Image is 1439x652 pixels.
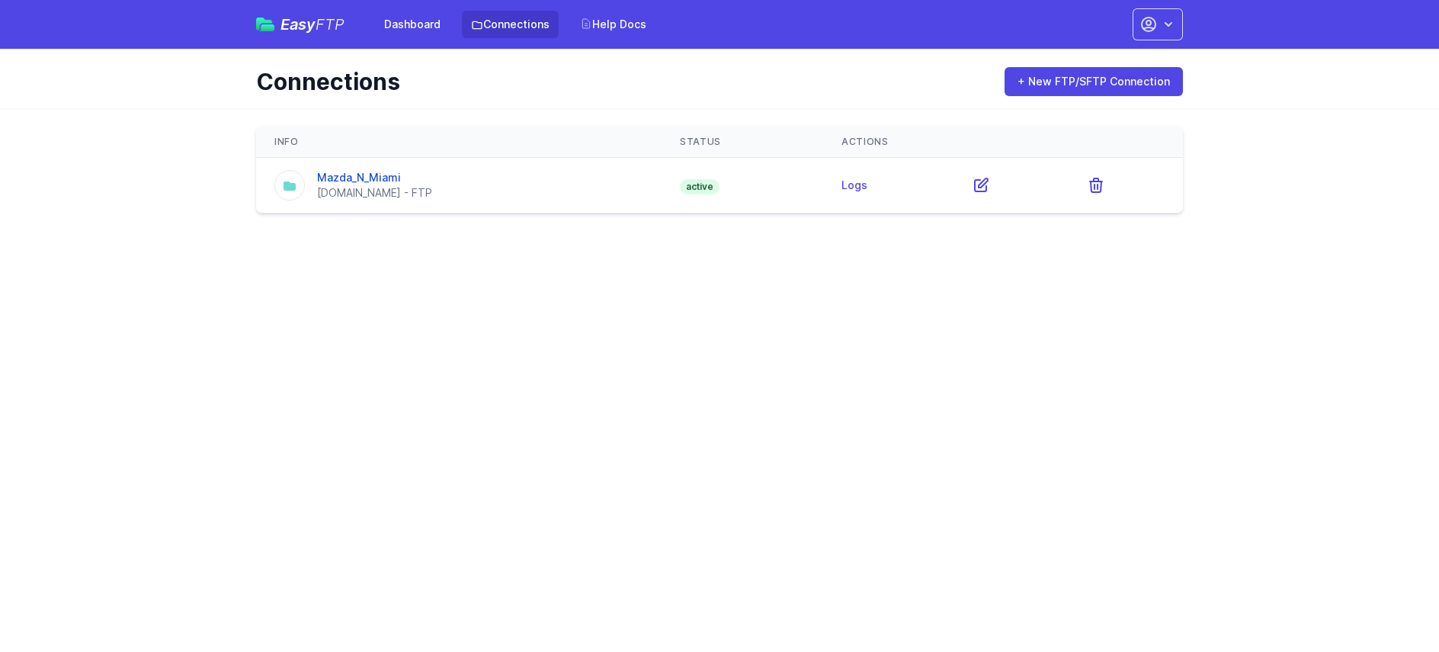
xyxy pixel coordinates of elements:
a: Help Docs [571,11,655,38]
a: Dashboard [375,11,450,38]
th: Status [662,127,823,158]
a: Mazda_N_Miami [317,171,401,184]
a: Logs [841,178,867,191]
span: FTP [316,15,345,34]
h1: Connections [256,68,983,95]
a: Connections [462,11,559,38]
span: Easy [280,17,345,32]
img: easyftp_logo.png [256,18,274,31]
th: Info [256,127,662,158]
th: Actions [823,127,1183,158]
div: [DOMAIN_NAME] - FTP [317,185,432,201]
a: EasyFTP [256,17,345,32]
span: active [680,179,719,194]
a: + New FTP/SFTP Connection [1005,67,1183,96]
